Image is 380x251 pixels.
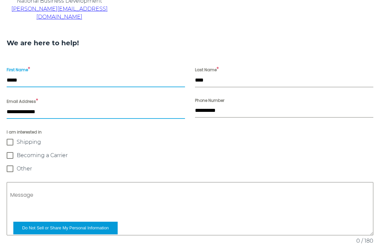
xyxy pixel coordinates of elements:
[7,129,373,135] span: I am interested in
[7,152,373,159] label: Becoming a Carrier
[17,139,41,145] span: Shipping
[7,38,373,48] h3: We are here to help!
[17,152,68,159] span: Becoming a Carrier
[13,222,118,234] button: Do Not Sell or Share My Personal Information
[17,165,32,172] span: Other
[356,237,373,245] span: 0 / 180
[11,6,108,20] a: [PERSON_NAME][EMAIL_ADDRESS][DOMAIN_NAME]
[7,139,373,145] label: Shipping
[7,165,373,172] label: Other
